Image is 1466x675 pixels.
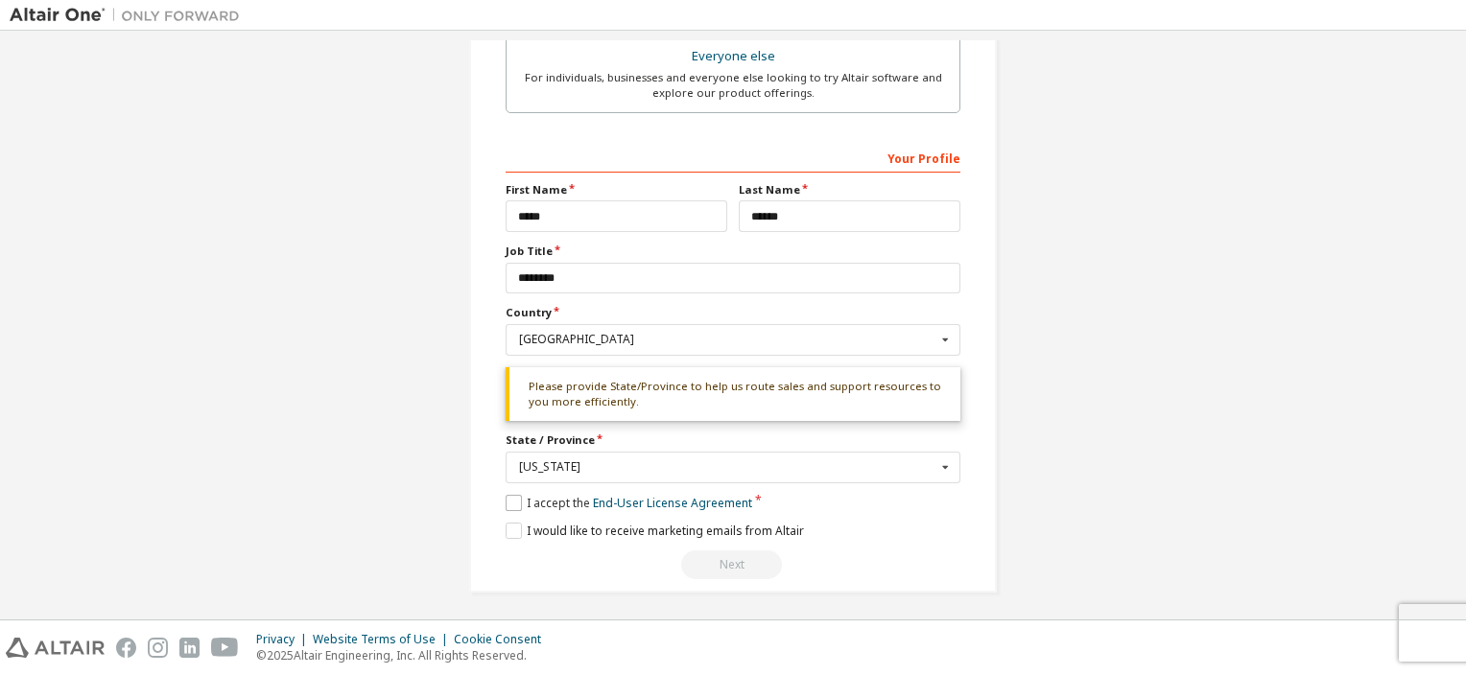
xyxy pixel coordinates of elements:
[256,632,313,647] div: Privacy
[10,6,249,25] img: Altair One
[518,43,948,70] div: Everyone else
[506,367,960,422] div: Please provide State/Province to help us route sales and support resources to you more efficiently.
[506,495,752,511] label: I accept the
[593,495,752,511] a: End-User License Agreement
[739,182,960,198] label: Last Name
[506,550,960,579] div: Read and acccept EULA to continue
[519,461,936,473] div: [US_STATE]
[506,305,960,320] label: Country
[506,182,727,198] label: First Name
[148,638,168,658] img: instagram.svg
[506,523,804,539] label: I would like to receive marketing emails from Altair
[179,638,200,658] img: linkedin.svg
[116,638,136,658] img: facebook.svg
[313,632,454,647] div: Website Terms of Use
[519,334,936,345] div: [GEOGRAPHIC_DATA]
[6,638,105,658] img: altair_logo.svg
[518,70,948,101] div: For individuals, businesses and everyone else looking to try Altair software and explore our prod...
[256,647,553,663] p: © 2025 Altair Engineering, Inc. All Rights Reserved.
[506,142,960,173] div: Your Profile
[506,432,960,448] label: State / Province
[454,632,553,647] div: Cookie Consent
[211,638,239,658] img: youtube.svg
[506,244,960,259] label: Job Title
